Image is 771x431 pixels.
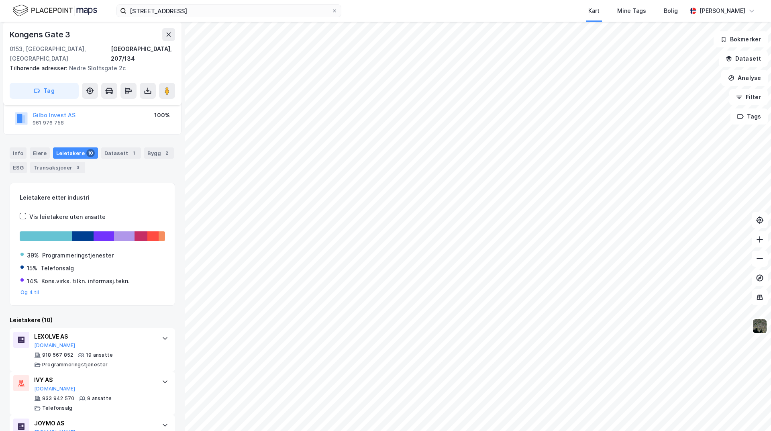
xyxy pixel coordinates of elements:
[163,149,171,157] div: 2
[10,65,69,71] span: Tilhørende adresser:
[154,110,170,120] div: 100%
[10,63,169,73] div: Nedre Slottsgate 2c
[34,419,154,428] div: JOYMO AS
[10,28,72,41] div: Kongens Gate 3
[30,147,50,159] div: Eiere
[34,375,154,385] div: IVY AS
[13,4,97,18] img: logo.f888ab2527a4732fd821a326f86c7f29.svg
[29,212,106,222] div: Vis leietakere uten ansatte
[10,83,79,99] button: Tag
[664,6,678,16] div: Bolig
[714,31,768,47] button: Bokmerker
[20,193,165,202] div: Leietakere etter industri
[41,264,74,273] div: Telefonsalg
[27,264,37,273] div: 15%
[111,44,175,63] div: [GEOGRAPHIC_DATA], 207/134
[42,251,114,260] div: Programmeringstjenester
[42,362,108,368] div: Programmeringstjenester
[144,147,174,159] div: Bygg
[700,6,745,16] div: [PERSON_NAME]
[86,149,95,157] div: 10
[130,149,138,157] div: 1
[126,5,331,17] input: Søk på adresse, matrikkel, gårdeiere, leietakere eller personer
[33,120,64,126] div: 961 976 758
[53,147,98,159] div: Leietakere
[721,70,768,86] button: Analyse
[34,342,75,349] button: [DOMAIN_NAME]
[719,51,768,67] button: Datasett
[27,276,38,286] div: 14%
[42,352,73,358] div: 918 567 852
[617,6,646,16] div: Mine Tags
[752,319,767,334] img: 9k=
[20,289,39,296] button: Og 4 til
[87,395,112,402] div: 9 ansatte
[27,251,39,260] div: 39%
[30,162,85,173] div: Transaksjoner
[34,386,75,392] button: [DOMAIN_NAME]
[10,162,27,173] div: ESG
[34,332,154,341] div: LEXOLVE AS
[10,315,175,325] div: Leietakere (10)
[41,276,130,286] div: Kons.virks. tilkn. informasj.tekn.
[730,108,768,125] button: Tags
[731,392,771,431] div: Kontrollprogram for chat
[10,147,27,159] div: Info
[101,147,141,159] div: Datasett
[42,405,72,411] div: Telefonsalg
[86,352,113,358] div: 19 ansatte
[588,6,600,16] div: Kart
[731,392,771,431] iframe: Chat Widget
[729,89,768,105] button: Filter
[42,395,74,402] div: 933 942 570
[74,163,82,172] div: 3
[10,44,111,63] div: 0153, [GEOGRAPHIC_DATA], [GEOGRAPHIC_DATA]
